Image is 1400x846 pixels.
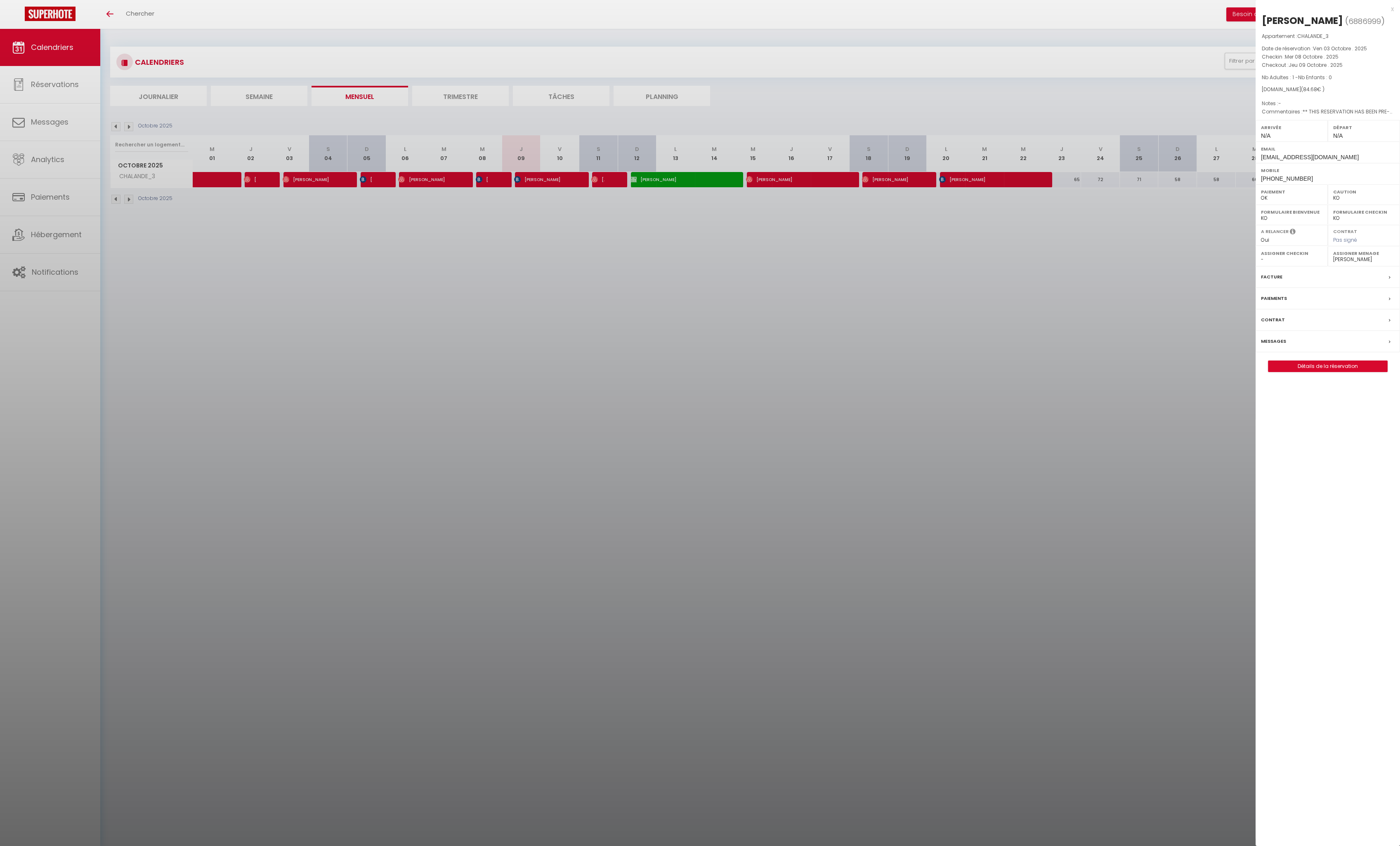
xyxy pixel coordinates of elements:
[1303,86,1317,93] span: 84.68
[1345,15,1385,27] span: ( )
[1333,188,1395,196] label: Caution
[1262,99,1394,108] p: Notes :
[1261,228,1289,235] label: A relancer
[1262,45,1394,53] p: Date de réservation :
[1348,16,1381,26] span: 6886999
[1313,45,1367,52] span: Ven 03 Octobre . 2025
[1301,86,1324,93] span: ( € )
[1297,33,1329,40] span: CHALANDE_3
[1261,145,1395,153] label: Email
[1261,175,1313,182] span: [PHONE_NUMBER]
[1333,228,1357,233] label: Contrat
[1261,208,1322,216] label: Formulaire Bienvenue
[1261,166,1395,174] label: Mobile
[1261,154,1359,160] span: [EMAIL_ADDRESS][DOMAIN_NAME]
[1333,236,1357,243] span: Pas signé
[1262,61,1394,69] p: Checkout :
[1261,294,1287,303] label: Paiements
[1290,228,1296,237] i: Sélectionner OUI si vous souhaiter envoyer les séquences de messages post-checkout
[1261,188,1322,196] label: Paiement
[1262,32,1394,40] p: Appartement :
[1256,4,1394,14] div: x
[1268,361,1387,372] a: Détails de la réservation
[1333,123,1395,132] label: Départ
[1261,123,1322,132] label: Arrivée
[1278,100,1281,107] span: -
[1262,14,1343,27] div: [PERSON_NAME]
[1262,108,1394,116] p: Commentaires :
[1261,316,1285,324] label: Contrat
[1261,337,1286,346] label: Messages
[1333,132,1343,139] span: N/A
[1285,53,1339,60] span: Mer 08 Octobre . 2025
[1261,132,1270,139] span: N/A
[1262,86,1394,94] div: [DOMAIN_NAME]
[1289,61,1343,68] span: Jeu 09 Octobre . 2025
[1261,249,1322,257] label: Assigner Checkin
[1262,53,1394,61] p: Checkin :
[1333,249,1395,257] label: Assigner Menage
[1261,273,1282,281] label: Facture
[1262,74,1332,81] span: Nb Adultes : 1 -
[1333,208,1395,216] label: Formulaire Checkin
[1298,74,1332,81] span: Nb Enfants : 0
